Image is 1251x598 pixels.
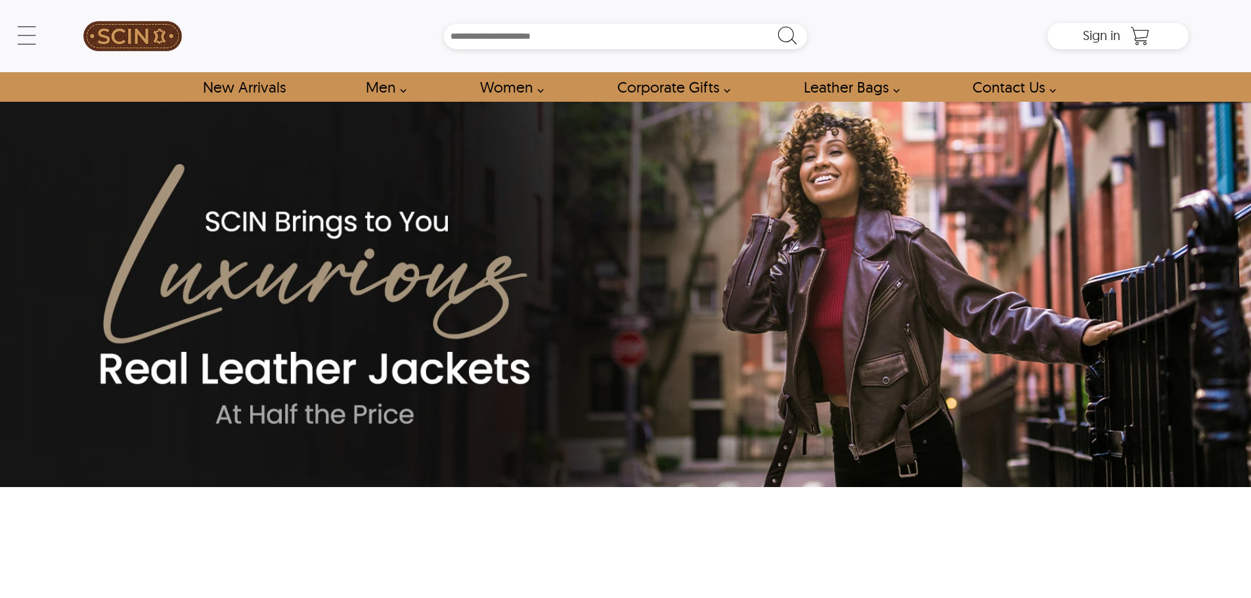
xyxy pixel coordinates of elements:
[62,7,203,66] a: SCIN
[1127,26,1153,46] a: Shopping Cart
[351,72,414,102] a: shop men's leather jackets
[465,72,551,102] a: Shop Women Leather Jackets
[188,72,300,102] a: Shop New Arrivals
[789,72,907,102] a: Shop Leather Bags
[1083,27,1120,43] span: Sign in
[83,7,182,66] img: SCIN
[957,72,1063,102] a: contact-us
[1083,32,1120,42] a: Sign in
[602,72,737,102] a: Shop Leather Corporate Gifts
